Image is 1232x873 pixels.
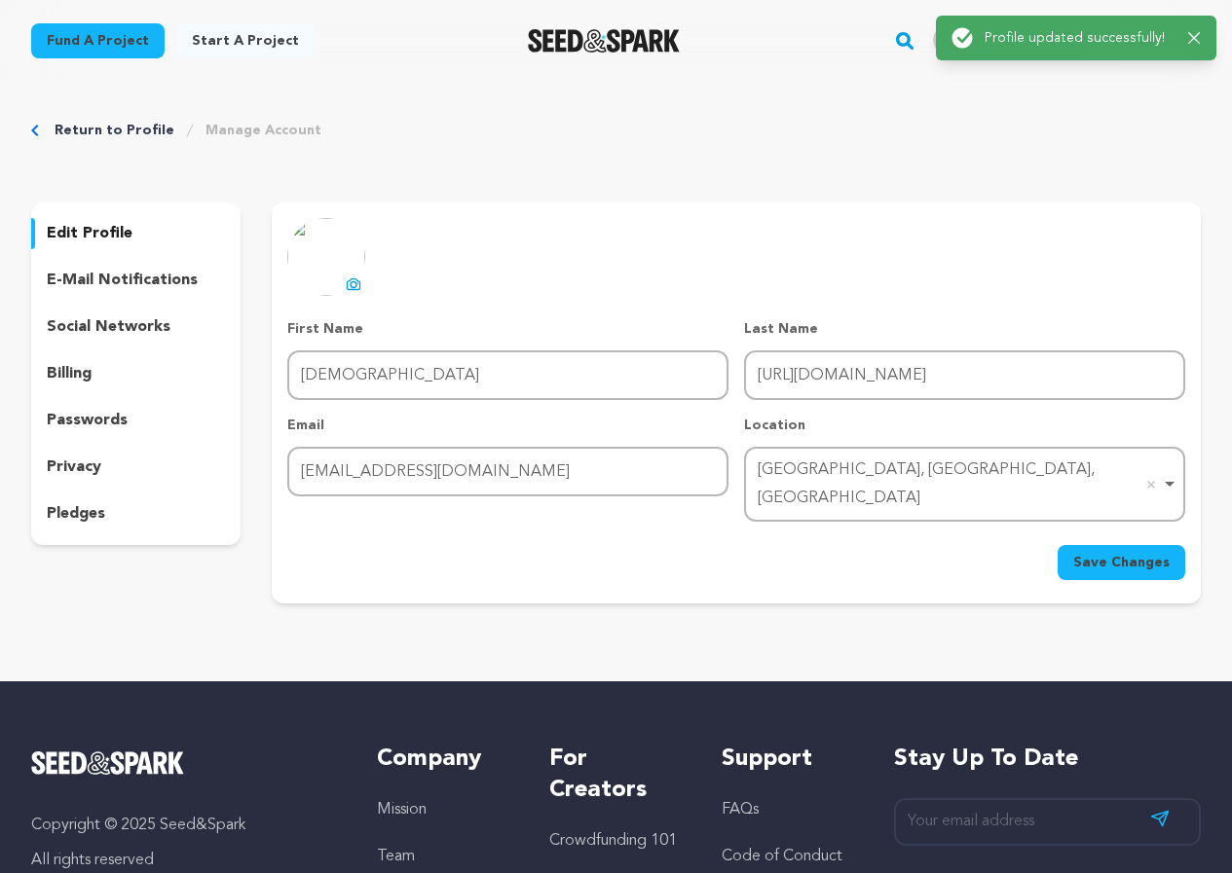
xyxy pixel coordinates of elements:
p: privacy [47,455,101,479]
p: Email [287,416,728,435]
p: All rights reserved [31,849,338,872]
p: Copyright © 2025 Seed&Spark [31,814,338,837]
button: passwords [31,405,241,436]
a: Crowdfunding 101 [549,833,677,849]
button: pledges [31,498,241,529]
a: Start a project [176,23,315,58]
button: privacy [31,452,241,483]
a: Seed&Spark Homepage [528,29,681,53]
button: edit profile [31,218,241,249]
button: billing [31,358,241,389]
img: Seed&Spark Logo Dark Mode [528,29,681,53]
input: First Name [287,350,728,400]
p: pledges [47,502,105,526]
p: Location [744,416,1185,435]
div: [GEOGRAPHIC_DATA], [GEOGRAPHIC_DATA], [GEOGRAPHIC_DATA] [758,456,1160,513]
img: Seed&Spark Logo [31,751,184,775]
button: Remove item: 'ChIJk2r4U_iNOIgRjxV526_YGDY' [1141,475,1161,494]
div: Breadcrumb [31,121,1201,140]
a: FAQs [722,802,759,818]
p: e-mail notifications [47,269,198,292]
p: passwords [47,409,128,432]
p: Last Name [744,319,1185,339]
h5: Stay up to date [894,744,1201,775]
p: Profile updated successfully! [985,28,1173,48]
button: Save Changes [1058,545,1185,580]
a: Code of Conduct [722,849,842,864]
h5: For Creators [549,744,683,806]
p: edit profile [47,222,132,245]
span: Save Changes [1073,553,1170,572]
button: social networks [31,311,241,343]
h5: Support [722,744,855,775]
button: e-mail notifications [31,265,241,296]
a: Fund a project [31,23,165,58]
p: billing [47,362,92,385]
p: First Name [287,319,728,339]
a: Seed&Spark Homepage [31,751,338,775]
a: Return to Profile [55,121,174,140]
a: Mission [377,802,427,818]
a: Team [377,849,415,864]
input: Email [287,447,728,496]
p: social networks [47,315,170,339]
input: Your email address [894,798,1201,846]
input: Last Name [744,350,1185,400]
a: Manage Account [205,121,321,140]
h5: Company [377,744,510,775]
